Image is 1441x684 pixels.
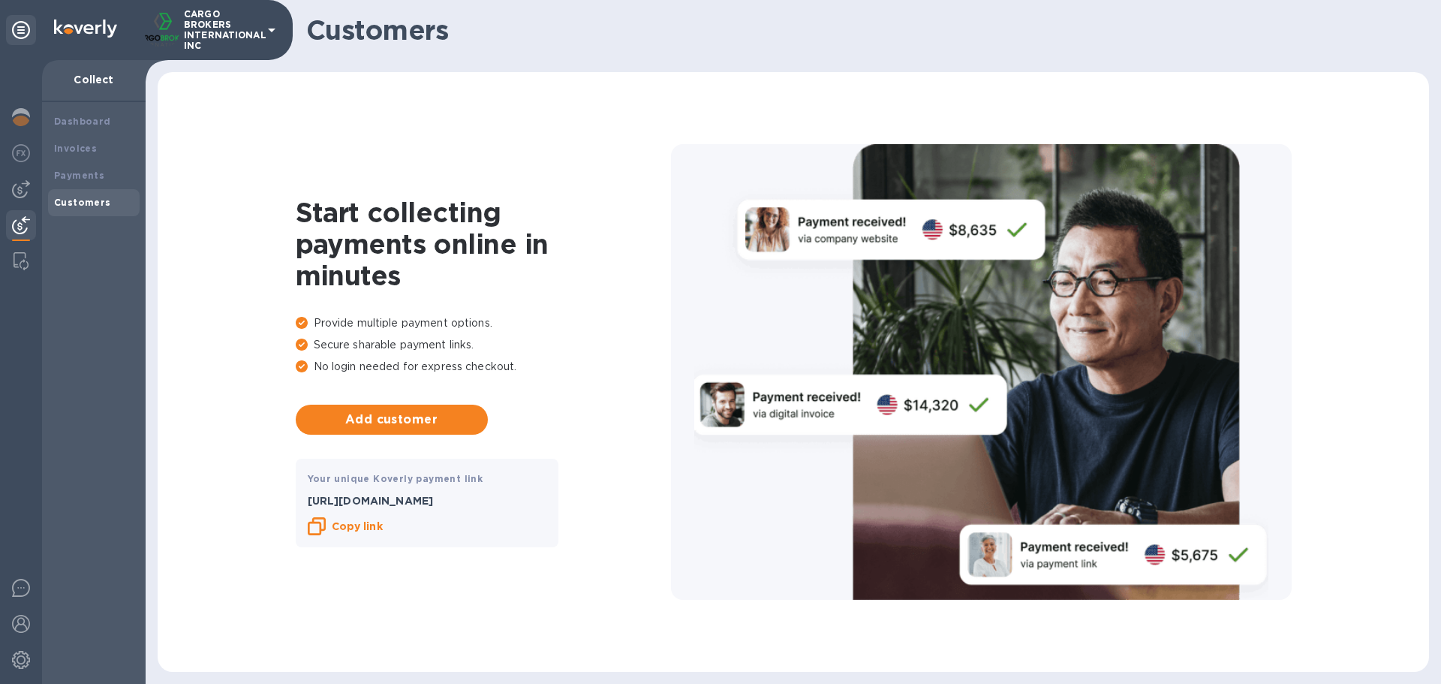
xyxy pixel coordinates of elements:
[184,9,259,51] p: CARGO BROKERS INTERNATIONAL INC
[54,143,97,154] b: Invoices
[12,144,30,162] img: Foreign exchange
[54,116,111,127] b: Dashboard
[296,197,671,291] h1: Start collecting payments online in minutes
[308,411,476,429] span: Add customer
[6,15,36,45] div: Unpin categories
[306,14,1417,46] h1: Customers
[54,170,104,181] b: Payments
[296,315,671,331] p: Provide multiple payment options.
[296,405,488,435] button: Add customer
[54,72,134,87] p: Collect
[308,493,546,508] p: [URL][DOMAIN_NAME]
[1105,80,1441,684] iframe: Chat Widget
[308,473,483,484] b: Your unique Koverly payment link
[54,20,117,38] img: Logo
[332,520,383,532] b: Copy link
[296,337,671,353] p: Secure sharable payment links.
[296,359,671,375] p: No login needed for express checkout.
[54,197,111,208] b: Customers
